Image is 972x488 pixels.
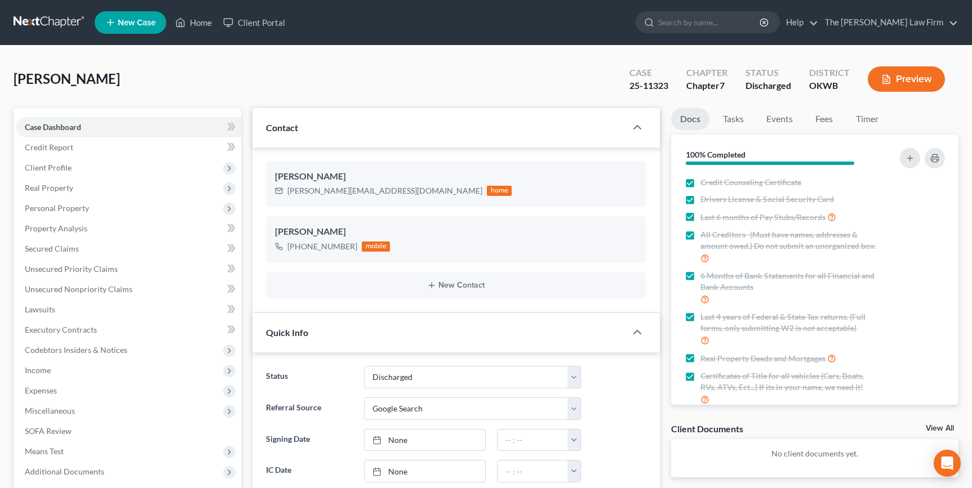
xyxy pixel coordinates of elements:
[700,229,877,252] span: All Creditors- (Must have names, addresses & amount owed.) Do not submit an unorganized box.
[757,108,802,130] a: Events
[287,241,357,252] div: [PHONE_NUMBER]
[170,12,218,33] a: Home
[118,19,156,27] span: New Case
[25,163,72,172] span: Client Profile
[25,203,89,213] span: Personal Property
[700,353,825,364] span: Real Property Deeds and Mortgages
[25,406,75,415] span: Miscellaneous
[16,279,241,299] a: Unsecured Nonpriority Claims
[25,446,64,456] span: Means Test
[629,66,668,79] div: Case
[809,66,850,79] div: District
[819,12,958,33] a: The [PERSON_NAME] Law Firm
[868,66,945,92] button: Preview
[16,299,241,320] a: Lawsuits
[700,311,877,334] span: Last 4 years of Federal & State Tax returns. (Full forms, only submitting W2 is not acceptable)
[25,183,73,192] span: Real Property
[260,429,358,451] label: Signing Date
[671,423,743,435] div: Client Documents
[16,320,241,340] a: Executory Contracts
[16,259,241,279] a: Unsecured Priority Claims
[266,327,308,338] span: Quick Info
[658,12,761,33] input: Search by name...
[629,79,668,92] div: 25-11323
[809,79,850,92] div: OKWB
[218,12,291,33] a: Client Portal
[700,370,877,393] span: Certificates of Title for all vehicles (Cars, Boats, RVs, ATVs, Ect...) If its in your name, we n...
[275,170,637,183] div: [PERSON_NAME]
[362,241,390,252] div: mobile
[16,421,241,441] a: SOFA Review
[260,460,358,482] label: IC Date
[260,366,358,388] label: Status
[806,108,842,130] a: Fees
[686,66,727,79] div: Chapter
[275,225,637,239] div: [PERSON_NAME]
[287,185,482,196] div: [PERSON_NAME][EMAIL_ADDRESS][DOMAIN_NAME]
[686,150,745,159] strong: 100% Completed
[25,142,73,152] span: Credit Report
[16,239,241,259] a: Secured Claims
[25,386,57,395] span: Expenses
[934,450,961,477] div: Open Intercom Messenger
[16,218,241,239] a: Property Analysis
[745,79,791,92] div: Discharged
[260,397,358,420] label: Referral Source
[266,122,298,133] span: Contact
[700,194,834,205] span: Drivers License & Social Security Card
[847,108,887,130] a: Timer
[25,305,55,314] span: Lawsuits
[365,429,485,451] a: None
[686,79,727,92] div: Chapter
[25,467,104,476] span: Additional Documents
[700,177,801,188] span: Credit Counseling Certificate
[498,429,568,451] input: -- : --
[25,244,79,253] span: Secured Claims
[745,66,791,79] div: Status
[275,281,637,290] button: New Contact
[671,108,709,130] a: Docs
[25,122,81,132] span: Case Dashboard
[25,426,72,436] span: SOFA Review
[487,186,512,196] div: home
[16,117,241,137] a: Case Dashboard
[720,80,725,91] span: 7
[25,223,87,233] span: Property Analysis
[25,325,97,334] span: Executory Contracts
[700,212,825,223] span: Last 6 months of Pay Stubs/Records
[14,70,120,87] span: [PERSON_NAME]
[498,460,568,482] input: -- : --
[25,264,118,274] span: Unsecured Priority Claims
[25,284,132,294] span: Unsecured Nonpriority Claims
[926,424,954,432] a: View All
[16,137,241,158] a: Credit Report
[25,365,51,375] span: Income
[680,448,949,459] p: No client documents yet.
[365,460,485,482] a: None
[780,12,818,33] a: Help
[700,270,877,293] span: 6 Months of Bank Statements for all Financial and Bank Accounts
[25,345,127,355] span: Codebtors Insiders & Notices
[714,108,753,130] a: Tasks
